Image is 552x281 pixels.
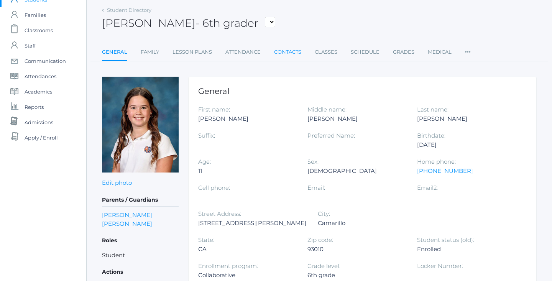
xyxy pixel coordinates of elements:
[315,44,337,60] a: Classes
[198,87,527,95] h1: General
[198,236,214,243] label: State:
[102,77,179,173] img: Finnley Bradley
[307,262,340,269] label: Grade level:
[428,44,452,60] a: Medical
[274,44,301,60] a: Contacts
[393,44,414,60] a: Grades
[198,132,215,139] label: Suffix:
[318,219,416,228] div: Camarillo
[198,245,296,254] div: CA
[351,44,379,60] a: Schedule
[307,236,333,243] label: Zip code:
[417,140,515,150] div: [DATE]
[25,115,53,130] span: Admissions
[102,219,152,228] a: [PERSON_NAME]
[198,262,258,269] label: Enrollment program:
[307,184,325,191] label: Email:
[307,114,405,123] div: [PERSON_NAME]
[25,7,46,23] span: Families
[307,271,405,280] div: 6th grade
[25,23,53,38] span: Classrooms
[307,132,355,139] label: Preferred Name:
[417,245,515,254] div: Enrolled
[198,114,296,123] div: [PERSON_NAME]
[417,114,515,123] div: [PERSON_NAME]
[102,266,179,279] h5: Actions
[307,106,347,113] label: Middle name:
[225,44,261,60] a: Attendance
[307,158,319,165] label: Sex:
[198,106,230,113] label: First name:
[198,184,230,191] label: Cell phone:
[318,210,330,217] label: City:
[25,130,58,145] span: Apply / Enroll
[307,166,405,176] div: [DEMOGRAPHIC_DATA]
[102,210,152,219] a: [PERSON_NAME]
[198,271,296,280] div: Collaborative
[172,44,212,60] a: Lesson Plans
[198,219,306,228] div: [STREET_ADDRESS][PERSON_NAME]
[107,7,151,13] a: Student Directory
[25,53,66,69] span: Communication
[25,84,52,99] span: Academics
[417,167,473,174] a: [PHONE_NUMBER]
[417,184,438,191] label: Email2:
[417,236,474,243] label: Student status (old):
[198,158,211,165] label: Age:
[102,44,127,61] a: General
[102,179,132,186] a: Edit photo
[195,16,258,30] span: - 6th grader
[25,38,36,53] span: Staff
[417,262,463,269] label: Locker Number:
[102,251,179,260] li: Student
[25,69,56,84] span: Attendances
[417,158,456,165] label: Home phone:
[102,17,275,29] h2: [PERSON_NAME]
[417,132,445,139] label: Birthdate:
[102,194,179,207] h5: Parents / Guardians
[307,245,405,254] div: 93010
[198,210,241,217] label: Street Address:
[102,234,179,247] h5: Roles
[198,166,296,176] div: 11
[25,99,44,115] span: Reports
[417,106,449,113] label: Last name:
[141,44,159,60] a: Family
